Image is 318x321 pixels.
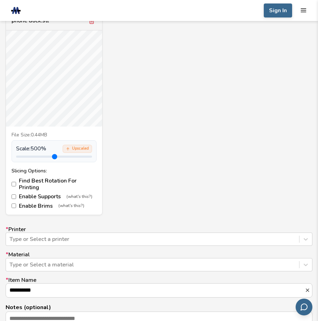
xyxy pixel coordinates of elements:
[9,236,11,242] input: *PrinterType or Select a printer
[12,204,16,208] input: Enable Brims(what's this?)
[12,182,16,186] input: Find Best Rotation For Printing
[6,284,305,297] input: *Item Name
[305,287,312,293] button: *Item Name
[12,194,16,199] input: Enable Supports(what's this?)
[6,303,312,312] p: Notes (optional)
[63,145,92,153] div: Upscaled
[12,132,97,138] div: File Size: 0.44MB
[16,145,46,152] span: Scale: 500 %
[12,193,97,200] label: Enable Supports
[66,194,92,199] span: (what's this?)
[12,178,97,191] label: Find Best Rotation For Printing
[296,299,312,315] button: Send feedback via email
[12,203,97,209] label: Enable Brims
[6,251,312,271] label: Material
[12,168,97,174] div: Slicing Options:
[300,7,307,14] button: mobile navigation menu
[9,262,11,268] input: *MaterialType or Select a material
[58,204,84,208] span: (what's this?)
[264,3,292,17] button: Sign In
[6,277,312,298] label: Item Name
[6,226,312,246] label: Printer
